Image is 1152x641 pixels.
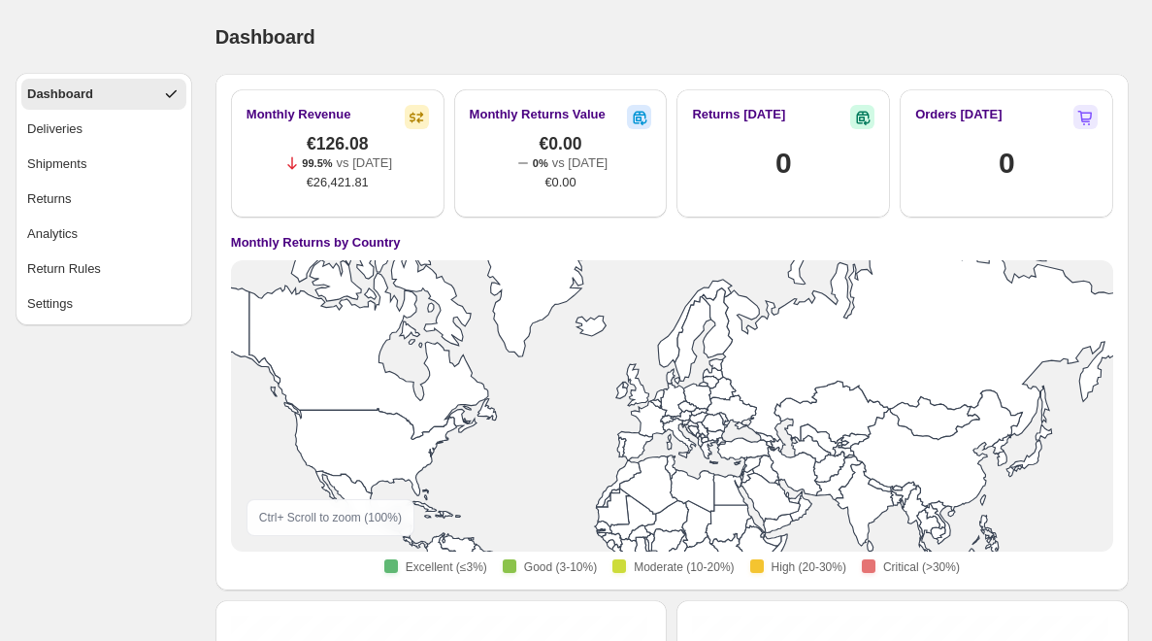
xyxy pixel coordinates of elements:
[247,105,351,124] h2: Monthly Revenue
[27,294,73,314] div: Settings
[27,154,86,174] div: Shipments
[915,105,1002,124] h2: Orders [DATE]
[27,84,93,104] div: Dashboard
[27,224,78,244] div: Analytics
[337,153,393,173] p: vs [DATE]
[692,105,785,124] h2: Returns [DATE]
[21,149,186,180] button: Shipments
[772,559,846,575] span: High (20-30%)
[215,26,315,48] span: Dashboard
[524,559,597,575] span: Good (3-10%)
[21,288,186,320] button: Settings
[533,157,548,169] span: 0%
[27,189,72,209] div: Returns
[470,105,606,124] h2: Monthly Returns Value
[21,219,186,250] button: Analytics
[21,114,186,145] button: Deliveries
[999,144,1014,183] h1: 0
[775,144,791,183] h1: 0
[27,119,82,139] div: Deliveries
[307,134,369,153] span: €126.08
[544,173,576,192] span: €0.00
[883,559,960,575] span: Critical (>30%)
[247,499,414,536] div: Ctrl + Scroll to zoom ( 100 %)
[406,559,487,575] span: Excellent (≤3%)
[302,157,332,169] span: 99.5%
[634,559,734,575] span: Moderate (10-20%)
[21,184,186,215] button: Returns
[21,253,186,285] button: Return Rules
[539,134,581,153] span: €0.00
[552,153,609,173] p: vs [DATE]
[21,79,186,110] button: Dashboard
[231,233,401,253] h4: Monthly Returns by Country
[27,259,101,279] div: Return Rules
[307,173,369,192] span: €26,421.81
